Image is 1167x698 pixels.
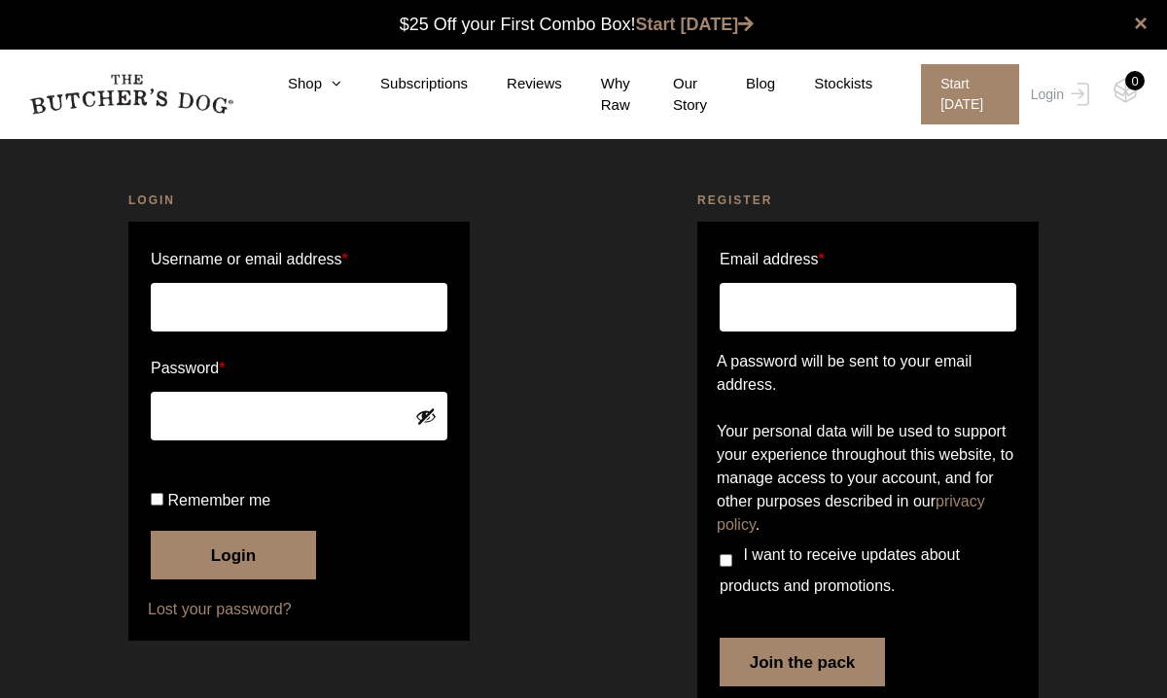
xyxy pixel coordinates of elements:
a: Shop [249,73,341,95]
h2: Login [128,191,470,210]
p: A password will be sent to your email address. [717,350,1019,397]
div: 0 [1125,71,1145,90]
a: Start [DATE] [902,64,1026,124]
button: Login [151,531,316,579]
a: Our Story [634,73,707,117]
a: close [1134,12,1148,35]
button: Show password [415,405,437,427]
a: Reviews [468,73,562,95]
span: Start [DATE] [921,64,1019,124]
h2: Register [697,191,1039,210]
button: Join the pack [720,638,885,686]
span: I want to receive updates about products and promotions. [720,546,960,594]
a: Login [1026,64,1089,124]
label: Email address [720,244,825,275]
a: Blog [707,73,775,95]
a: Start [DATE] [636,15,755,34]
a: Lost your password? [148,598,450,621]
a: Subscriptions [341,73,468,95]
a: Why Raw [562,73,634,117]
img: TBD_Cart-Empty.png [1114,78,1138,103]
label: Password [151,353,447,384]
label: Username or email address [151,244,447,275]
input: I want to receive updates about products and promotions. [720,554,732,567]
a: Stockists [775,73,872,95]
input: Remember me [151,493,163,506]
span: Remember me [167,492,270,508]
p: Your personal data will be used to support your experience throughout this website, to manage acc... [717,420,1019,537]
